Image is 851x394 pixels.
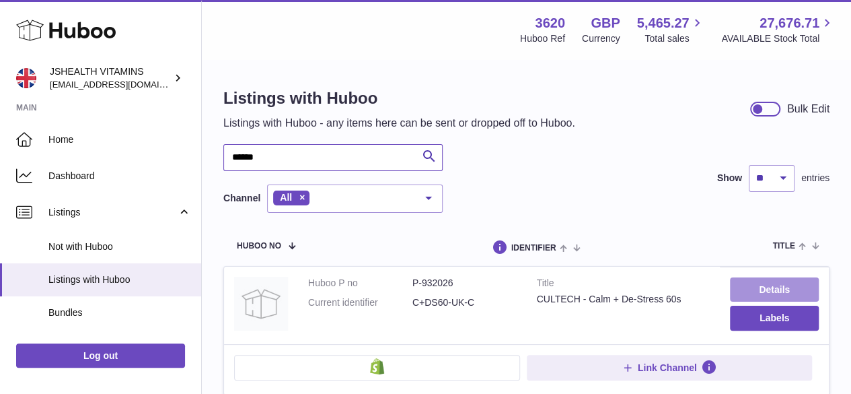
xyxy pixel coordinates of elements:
[412,296,517,309] dd: C+DS60-UK-C
[48,240,191,253] span: Not with Huboo
[16,343,185,368] a: Log out
[772,242,794,251] span: title
[535,14,565,32] strong: 3620
[370,358,384,374] img: shopify-small.png
[721,32,835,45] span: AVAILABLE Stock Total
[591,14,620,32] strong: GBP
[223,116,575,131] p: Listings with Huboo - any items here can be sent or dropped off to Huboo.
[50,79,198,90] span: [EMAIL_ADDRESS][DOMAIN_NAME]
[308,296,412,309] dt: Current identifier
[801,172,829,185] span: entries
[48,133,191,146] span: Home
[48,206,177,219] span: Listings
[48,170,191,183] span: Dashboard
[730,277,819,302] a: Details
[234,277,288,331] img: CULTECH - Calm + De-Stress 60s
[638,362,697,374] span: Link Channel
[237,242,281,251] span: Huboo no
[787,102,829,117] div: Bulk Edit
[527,355,813,381] button: Link Channel
[721,14,835,45] a: 27,676.71 AVAILABLE Stock Total
[223,192,260,205] label: Channel
[50,65,171,91] div: JSHEALTH VITAMINS
[760,14,819,32] span: 27,676.71
[520,32,565,45] div: Huboo Ref
[730,306,819,330] button: Labels
[223,88,575,109] h1: Listings with Huboo
[637,14,705,45] a: 5,465.27 Total sales
[717,172,742,185] label: Show
[308,277,412,290] dt: Huboo P no
[48,306,191,319] span: Bundles
[537,277,710,293] strong: Title
[280,192,292,203] span: All
[511,244,556,253] span: identifier
[16,68,36,88] img: internalAdmin-3620@internal.huboo.com
[537,293,710,306] div: CULTECH - Calm + De-Stress 60s
[582,32,620,45] div: Currency
[637,14,690,32] span: 5,465.27
[48,273,191,286] span: Listings with Huboo
[412,277,517,290] dd: P-932026
[644,32,704,45] span: Total sales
